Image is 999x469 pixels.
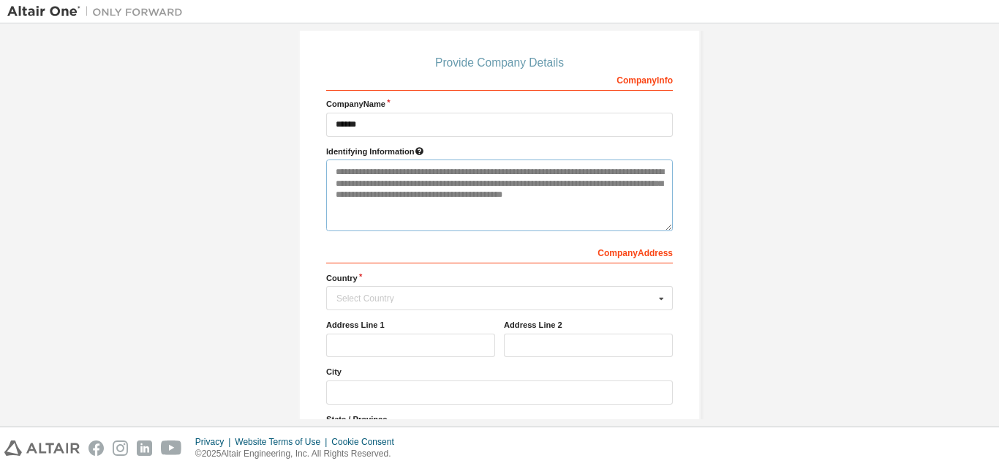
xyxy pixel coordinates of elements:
img: linkedin.svg [137,440,152,456]
img: facebook.svg [88,440,104,456]
div: Cookie Consent [331,436,402,448]
label: Address Line 1 [326,319,495,331]
div: Company Address [326,240,673,263]
p: © 2025 Altair Engineering, Inc. All Rights Reserved. [195,448,403,460]
label: Country [326,272,673,284]
img: Altair One [7,4,190,19]
img: altair_logo.svg [4,440,80,456]
div: Privacy [195,436,235,448]
label: Company Name [326,98,673,110]
div: Website Terms of Use [235,436,331,448]
img: youtube.svg [161,440,182,456]
label: City [326,366,673,378]
label: Please provide any information that will help our support team identify your company. Email and n... [326,146,673,157]
div: Select Country [336,294,655,303]
label: State / Province [326,413,673,425]
img: instagram.svg [113,440,128,456]
div: Company Info [326,67,673,91]
div: Provide Company Details [326,59,673,67]
label: Address Line 2 [504,319,673,331]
